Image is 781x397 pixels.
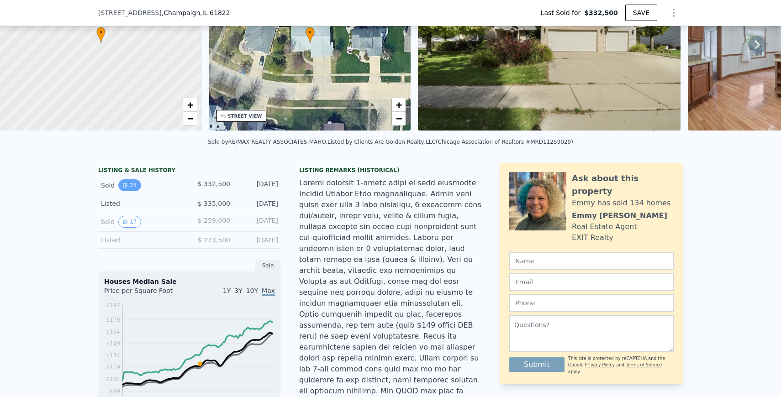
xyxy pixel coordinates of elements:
div: LISTING & SALE HISTORY [98,167,281,176]
a: Terms of Service [626,362,662,367]
div: Emmy [PERSON_NAME] [572,210,667,221]
div: [DATE] [237,235,278,245]
tspan: $149 [106,340,120,347]
span: $ 332,500 [198,180,230,188]
span: 1Y [223,287,231,294]
span: Max [262,287,275,296]
tspan: $179 [106,317,120,323]
div: Real Estate Agent [572,221,637,232]
span: + [187,99,193,110]
span: $ 273,500 [198,236,230,244]
span: 3Y [234,287,242,294]
div: EXIT Realty [572,232,613,243]
span: $ 259,000 [198,217,230,224]
tspan: $89 [110,388,120,395]
span: − [187,113,193,124]
span: Last Sold for [541,8,585,17]
span: $ 335,000 [198,200,230,207]
button: View historical data [118,179,141,191]
div: Price per Square Foot [104,286,190,301]
div: Sold by RE/MAX REALTY ASSOCIATES-MAHO . [208,139,327,145]
div: Sold [101,179,182,191]
div: [DATE] [237,179,278,191]
tspan: $119 [106,364,120,371]
a: Zoom in [183,98,197,112]
span: $332,500 [584,8,618,17]
div: This site is protected by reCAPTCHA and the Google and apply. [568,355,674,375]
div: Sale [255,260,281,272]
div: Listing Remarks (Historical) [299,167,482,174]
span: • [96,28,106,37]
button: View historical data [118,216,141,228]
input: Phone [509,294,674,312]
tspan: $164 [106,329,120,335]
tspan: $104 [106,376,120,382]
a: Zoom out [183,112,197,125]
div: Ask about this property [572,172,674,198]
span: • [306,28,315,37]
button: SAVE [625,5,657,21]
div: Listed [101,199,182,208]
span: 10Y [246,287,258,294]
span: − [396,113,402,124]
button: Submit [509,357,565,372]
a: Zoom out [392,112,406,125]
div: • [306,27,315,43]
a: Zoom in [392,98,406,112]
div: • [96,27,106,43]
input: Name [509,252,674,270]
span: [STREET_ADDRESS] [98,8,162,17]
span: + [396,99,402,110]
a: Privacy Policy [585,362,615,367]
div: STREET VIEW [228,113,262,120]
div: Houses Median Sale [104,277,275,286]
tspan: $197 [106,302,120,308]
span: , IL 61822 [200,9,230,16]
div: [DATE] [237,199,278,208]
div: Emmy has sold 134 homes [572,198,670,209]
tspan: $134 [106,352,120,359]
div: Listed [101,235,182,245]
div: [DATE] [237,216,278,228]
span: , Champaign [162,8,230,17]
div: Sold [101,216,182,228]
button: Show Options [665,4,683,22]
div: Listed by Clients Are Golden Realty,LLC (Chicago Association of Realtors #MRD11259029) [327,139,573,145]
input: Email [509,273,674,291]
